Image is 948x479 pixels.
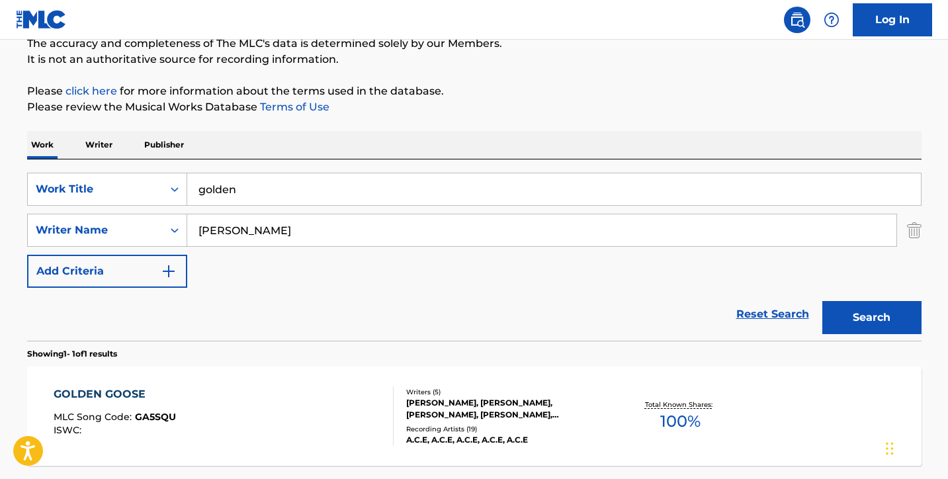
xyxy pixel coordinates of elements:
[65,85,117,97] a: click here
[27,255,187,288] button: Add Criteria
[140,131,188,159] p: Publisher
[54,424,85,436] span: ISWC :
[27,52,922,67] p: It is not an authoritative source for recording information.
[27,173,922,341] form: Search Form
[406,434,606,446] div: A.C.E, A.C.E, A.C.E, A.C.E, A.C.E
[257,101,329,113] a: Terms of Use
[27,83,922,99] p: Please for more information about the terms used in the database.
[406,424,606,434] div: Recording Artists ( 19 )
[818,7,845,33] div: Help
[36,222,155,238] div: Writer Name
[81,131,116,159] p: Writer
[36,181,155,197] div: Work Title
[27,99,922,115] p: Please review the Musical Works Database
[406,397,606,421] div: [PERSON_NAME], [PERSON_NAME], [PERSON_NAME], [PERSON_NAME], [PERSON_NAME]
[135,411,176,423] span: GA5SQU
[824,12,840,28] img: help
[822,301,922,334] button: Search
[54,386,176,402] div: GOLDEN GOOSE
[161,263,177,279] img: 9d2ae6d4665cec9f34b9.svg
[660,410,701,433] span: 100 %
[27,348,117,360] p: Showing 1 - 1 of 1 results
[784,7,810,33] a: Public Search
[16,10,67,29] img: MLC Logo
[730,300,816,329] a: Reset Search
[645,400,716,410] p: Total Known Shares:
[406,387,606,397] div: Writers ( 5 )
[882,415,948,479] iframe: Chat Widget
[907,214,922,247] img: Delete Criterion
[27,131,58,159] p: Work
[853,3,932,36] a: Log In
[27,36,922,52] p: The accuracy and completeness of The MLC's data is determined solely by our Members.
[789,12,805,28] img: search
[54,411,135,423] span: MLC Song Code :
[886,429,894,468] div: Drag
[27,367,922,466] a: GOLDEN GOOSEMLC Song Code:GA5SQUISWC:Writers (5)[PERSON_NAME], [PERSON_NAME], [PERSON_NAME], [PER...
